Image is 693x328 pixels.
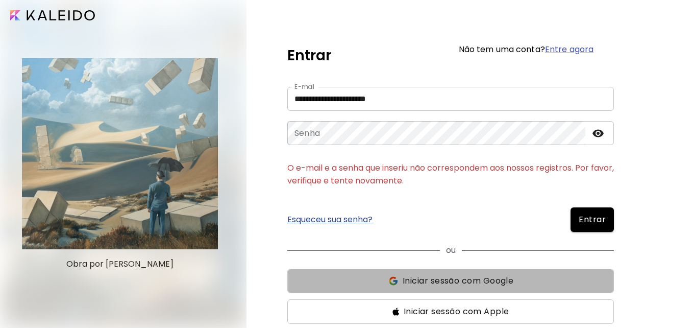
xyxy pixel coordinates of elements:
p: ou [446,244,456,256]
h6: Não tem uma conta? [459,45,594,54]
button: ssIniciar sessão com Google [287,269,614,293]
button: ssIniciar sessão com Apple [287,299,614,324]
button: toggle password visibility [589,125,607,142]
button: Entrar [571,207,614,232]
span: Entrar [579,214,606,226]
span: Iniciar sessão com Apple [404,306,509,318]
span: Iniciar sessão com Google [403,275,513,287]
h5: Entrar [287,45,331,66]
img: ss [392,308,400,316]
p: O e-mail e a senha que inseriu não correspondem aos nossos registros. Por favor, verifique e tent... [287,161,614,187]
a: Entre agora [545,43,593,55]
a: Esqueceu sua senha? [287,216,373,224]
img: ss [388,276,399,286]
